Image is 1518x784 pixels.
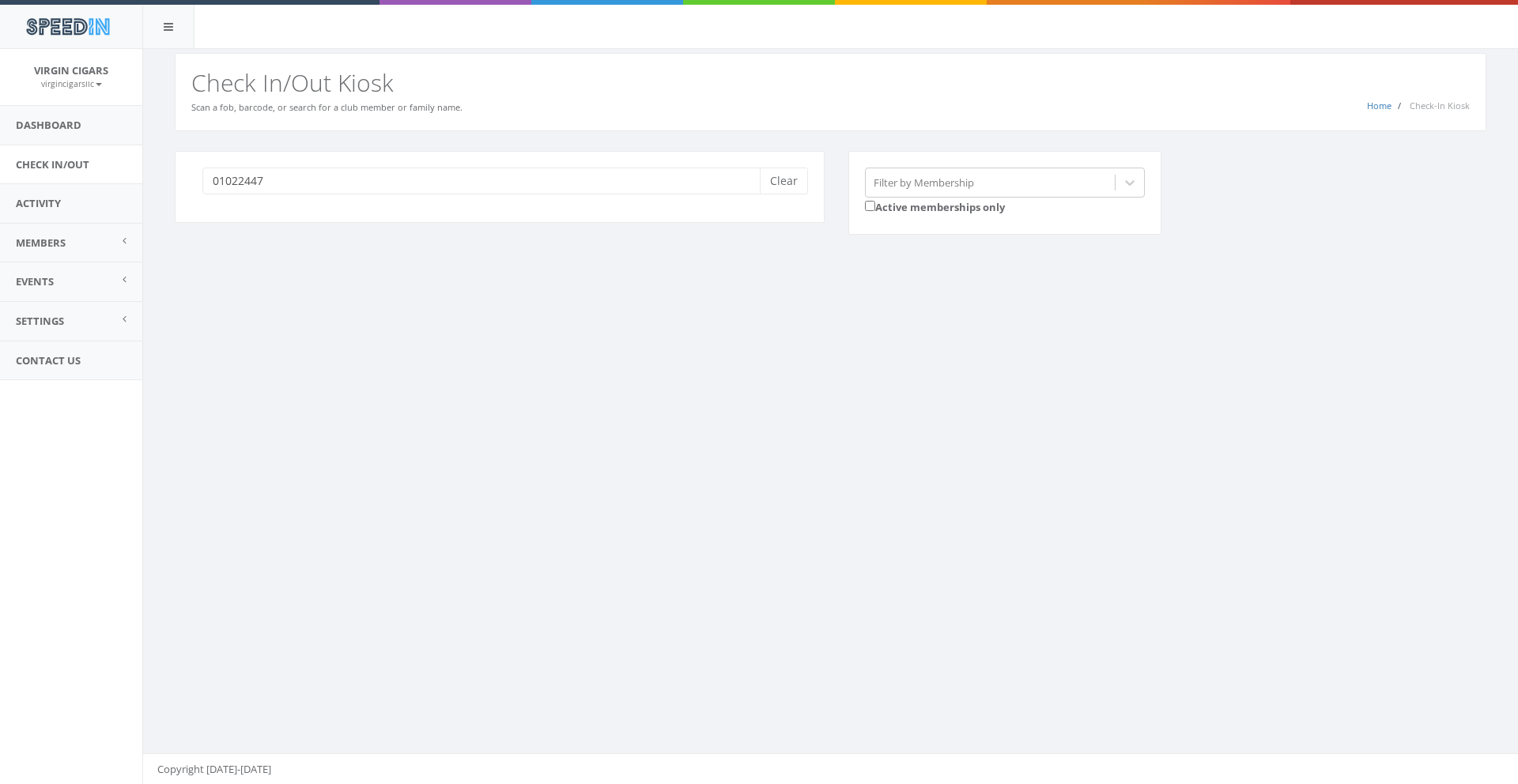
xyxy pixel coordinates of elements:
[16,274,54,288] span: Events
[1410,100,1470,111] span: Check-In Kiosk
[874,175,974,190] div: Filter by Membership
[1367,100,1391,111] a: Home
[41,76,102,90] a: virgincigarsllc
[16,236,66,250] span: Members
[760,168,808,194] button: Clear
[191,70,1470,96] h2: Check In/Out Kiosk
[16,314,64,328] span: Settings
[202,168,772,194] input: Search a name to check in
[18,12,117,41] img: speedin_logo.png
[41,78,102,89] small: virgincigarsllc
[191,101,463,113] small: Scan a fob, barcode, or search for a club member or family name.
[865,198,1005,215] label: Active memberships only
[865,201,875,211] input: Active memberships only
[16,353,81,367] span: Contact Us
[34,63,108,77] span: Virgin Cigars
